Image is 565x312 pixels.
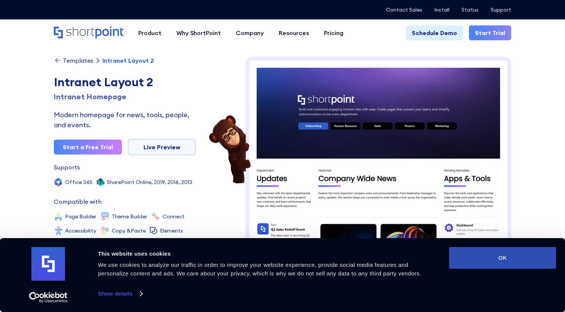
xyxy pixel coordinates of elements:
[54,164,80,170] div: Supports
[54,26,123,39] a: Home
[112,228,146,233] div: Copy &Paste
[138,28,161,37] div: Product
[169,25,228,40] a: Why ShortPoint
[65,214,96,219] div: Page Builder
[128,139,196,155] a: Live Preview
[54,110,196,130] div: Modern homepage for news, tools, people, and events.
[163,214,185,219] div: Connect
[98,262,421,277] span: We use cookies to analyze our traffic in order to improve your website experience, provide social...
[271,25,317,40] a: Resources
[491,7,511,13] a: Support
[112,214,147,219] div: Theme Builder
[434,7,450,13] a: Install
[228,25,271,40] a: Company
[16,292,81,303] a: Usercentrics Cookiebot - opens in a new window
[461,7,479,13] a: Status
[324,28,343,37] div: Pricing
[54,91,196,102] h1: Intranet Homepage
[386,7,422,13] a: Contact Sales
[65,180,93,185] div: Office 365
[54,73,196,91] div: Intranet Layout 2
[449,247,556,269] button: OK
[176,28,221,37] div: Why ShortPoint
[279,28,309,37] div: Resources
[54,57,93,64] a: Templates
[469,25,511,40] a: Start Trial
[31,247,65,281] img: logo
[406,25,463,40] a: Schedule Demo
[63,57,93,63] div: Templates
[102,57,154,63] div: Intranet Layout 2
[65,228,96,233] div: Accessibility
[236,28,264,37] div: Company
[131,25,169,40] a: Product
[160,228,183,233] div: Elements
[107,180,192,185] div: SharePoint Online, 2019, 2016, 2013
[317,25,351,40] a: Pricing
[98,249,432,258] div: This website uses cookies
[54,199,102,205] div: Compatible with
[98,288,142,299] a: Show details
[54,140,122,155] a: Start a Free Trial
